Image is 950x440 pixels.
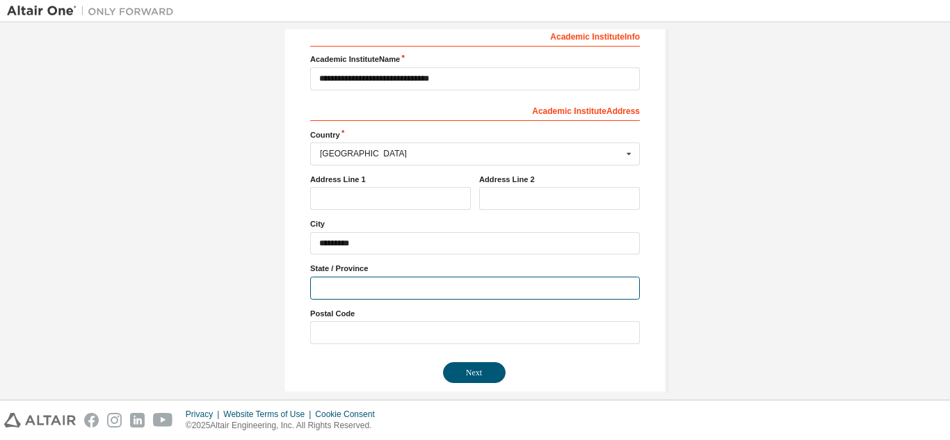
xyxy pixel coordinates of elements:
div: Academic Institute Info [310,24,640,47]
button: Next [443,362,506,383]
img: altair_logo.svg [4,413,76,427]
label: Academic Institute Name [310,54,640,65]
img: facebook.svg [84,413,99,427]
img: linkedin.svg [130,413,145,427]
div: Academic Institute Address [310,99,640,121]
img: youtube.svg [153,413,173,427]
label: Address Line 2 [479,174,640,185]
label: Address Line 1 [310,174,471,185]
div: [GEOGRAPHIC_DATA] [320,149,622,158]
label: City [310,218,640,229]
p: © 2025 Altair Engineering, Inc. All Rights Reserved. [186,420,383,432]
label: Postal Code [310,308,640,319]
div: Cookie Consent [315,409,383,420]
img: instagram.svg [107,413,122,427]
label: Country [310,129,640,140]
label: State / Province [310,263,640,274]
div: Website Terms of Use [223,409,315,420]
img: Altair One [7,4,181,18]
div: Privacy [186,409,223,420]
